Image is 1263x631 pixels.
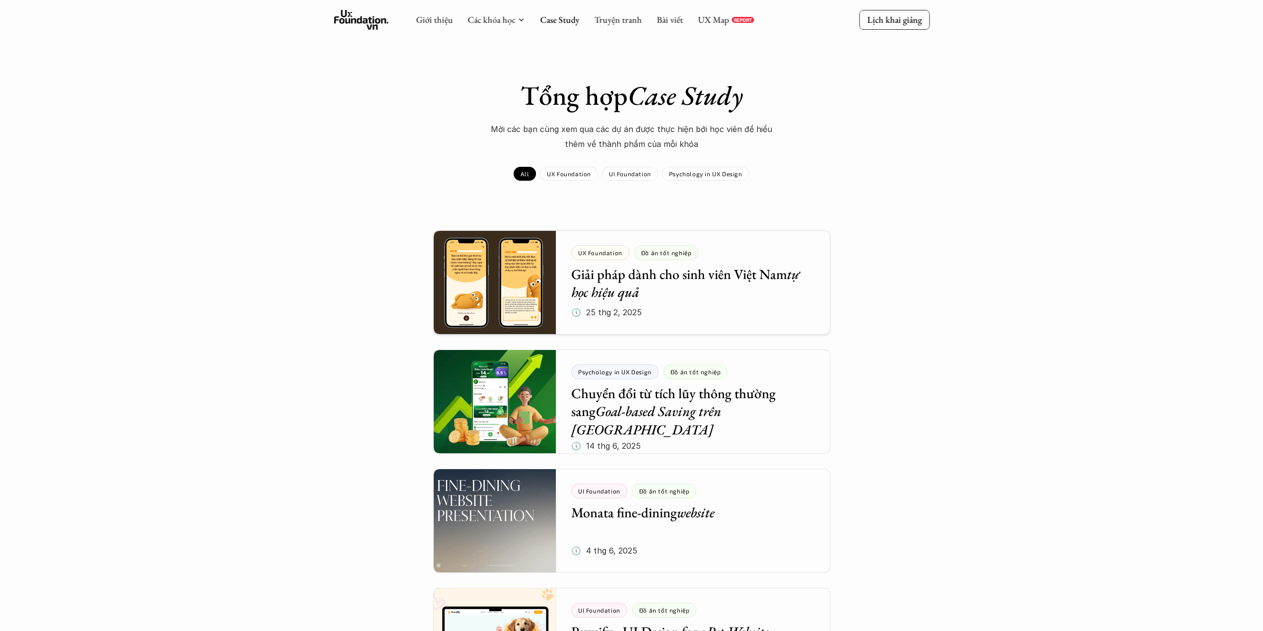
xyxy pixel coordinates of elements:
a: Psychology in UX DesignĐồ án tốt nghiệpChuyển đổi từ tích lũy thông thường sangGoal-based Saving ... [433,350,830,454]
a: Giới thiệu [416,14,453,25]
a: UX Map [698,14,729,25]
p: Lịch khai giảng [867,14,922,25]
p: UX Foundation [547,170,591,177]
a: Bài viết [657,14,683,25]
p: UI Foundation [609,170,651,177]
a: Psychology in UX Design [662,167,749,181]
p: All [521,170,529,177]
a: Truyện tranh [594,14,642,25]
p: REPORT [733,17,752,23]
a: UI FoundationĐồ án tốt nghiệpMonata fine-diningwebsite🕔 4 thg 6, 2025 [433,469,830,573]
em: Case Study [628,78,743,113]
a: Case Study [540,14,579,25]
a: UI Foundation [602,167,658,181]
a: UX Foundation [540,167,598,181]
a: Các khóa học [467,14,515,25]
a: UX FoundationĐồ án tốt nghiệpGiải pháp dành cho sinh viên Việt Namtự học hiệu quả🕔 25 thg 2, 2025 [433,230,830,335]
p: Mời các bạn cùng xem qua các dự án được thực hiện bới học viên để hiểu thêm về thành phẩm của mỗi... [483,122,781,152]
a: Lịch khai giảng [859,10,930,29]
h1: Tổng hợp [458,79,805,112]
p: Psychology in UX Design [669,170,742,177]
